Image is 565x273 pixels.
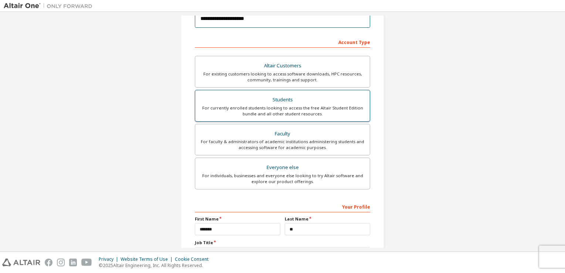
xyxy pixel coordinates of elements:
[81,259,92,266] img: youtube.svg
[99,256,121,262] div: Privacy
[200,95,365,105] div: Students
[57,259,65,266] img: instagram.svg
[195,240,370,246] label: Job Title
[200,71,365,83] div: For existing customers looking to access software downloads, HPC resources, community, trainings ...
[121,256,175,262] div: Website Terms of Use
[195,216,280,222] label: First Name
[99,262,213,269] p: © 2025 Altair Engineering, Inc. All Rights Reserved.
[200,139,365,151] div: For faculty & administrators of academic institutions administering students and accessing softwa...
[200,129,365,139] div: Faculty
[69,259,77,266] img: linkedin.svg
[195,36,370,48] div: Account Type
[200,61,365,71] div: Altair Customers
[2,259,40,266] img: altair_logo.svg
[200,105,365,117] div: For currently enrolled students looking to access the free Altair Student Edition bundle and all ...
[285,216,370,222] label: Last Name
[200,173,365,185] div: For individuals, businesses and everyone else looking to try Altair software and explore our prod...
[195,200,370,212] div: Your Profile
[45,259,53,266] img: facebook.svg
[200,162,365,173] div: Everyone else
[4,2,96,10] img: Altair One
[175,256,213,262] div: Cookie Consent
